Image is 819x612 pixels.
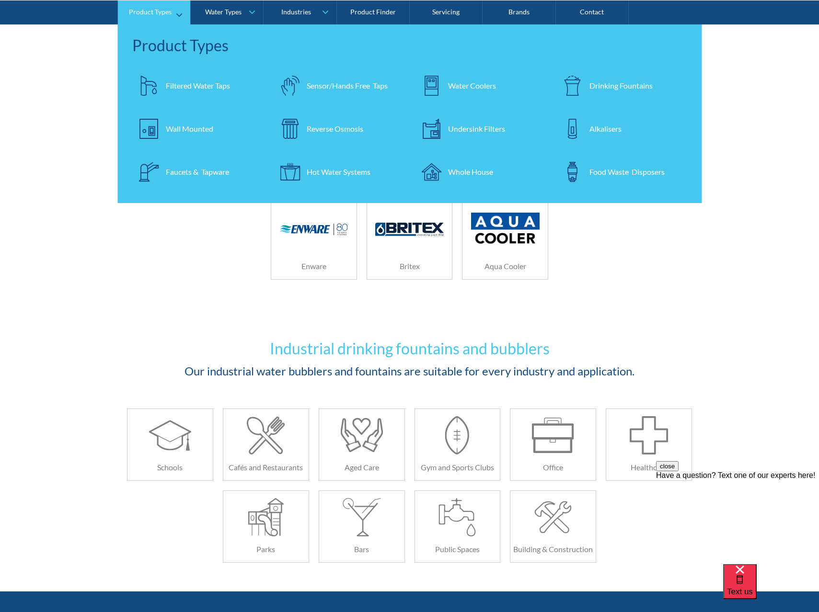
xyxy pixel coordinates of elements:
a: Reverse Osmosis [273,112,405,145]
div: Drinking Fountains [589,79,653,91]
h2: Industrial drinking fountains and bubblers [127,337,692,360]
a: Healthcare [606,408,692,481]
a: Water Coolers [415,68,546,102]
nav: Product Types [118,24,702,203]
a: Aqua Cooler [462,198,548,280]
a: Faucets & Tapware [132,155,264,188]
a: Schools [127,408,213,481]
a: Filtered Water Taps [132,68,264,102]
a: Food Waste Disposers [556,155,688,188]
div: Food Waste Disposers [589,166,665,177]
div: Product Types [132,34,688,57]
a: Aged Care [319,408,405,481]
div: Alkalisers [589,123,622,134]
h6: Healthcare [606,462,692,473]
a: Cafés and Restaurants [223,408,309,481]
a: Hot Water Systems [273,155,405,188]
a: Undersink Filters [415,112,546,145]
a: Office [510,408,596,481]
iframe: podium webchat widget prompt [656,461,819,576]
a: Drinking Fountains [556,68,688,102]
h6: Public Spaces [415,544,500,555]
h6: Cafés and Restaurants [223,462,309,473]
h6: Gym and Sports Clubs [415,462,500,473]
h6: Bars [319,544,404,555]
div: Sensor/Hands Free Taps [307,79,388,91]
div: Undersink Filters [448,123,505,134]
h6: Enware [271,261,357,272]
div: Whole House [448,166,493,177]
h6: Parks [223,544,309,555]
h6: Aqua Cooler [462,261,548,272]
h6: Building & Construction [510,544,596,555]
h6: Britex [367,261,452,272]
div: Reverse Osmosis [307,123,363,134]
a: Whole House [415,155,546,188]
div: Wall Mounted [166,123,213,134]
a: Gym and Sports Clubs [415,408,501,481]
a: Enware [271,198,357,280]
iframe: podium webchat widget bubble [723,564,819,612]
div: Water Coolers [448,79,496,91]
h6: Office [510,462,596,473]
div: Hot Water Systems [307,166,370,177]
h6: Aged Care [319,462,404,473]
a: Sensor/Hands Free Taps [273,68,405,102]
a: Wall Mounted [132,112,264,145]
h2: Our industrial water bubblers and fountains are suitable for every industry and application. [127,363,692,380]
div: Product Types [129,8,172,16]
a: Parks [223,490,309,563]
div: Filtered Water Taps [166,79,230,91]
a: Britex [367,198,453,280]
div: Water Types [205,8,242,16]
div: Faucets & Tapware [166,166,229,177]
h6: Schools [127,462,213,473]
a: Building & Construction [510,490,596,563]
a: Public Spaces [415,490,501,563]
a: Bars [319,490,405,563]
a: Alkalisers [556,112,688,145]
div: Industries [281,8,311,16]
